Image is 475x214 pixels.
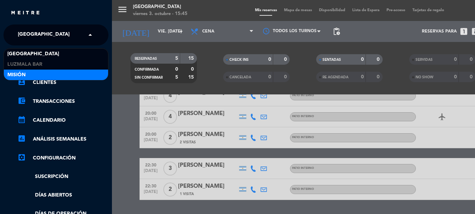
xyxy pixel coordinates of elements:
a: Configuración [17,154,108,162]
a: Suscripción [17,173,108,181]
i: account_box [17,78,26,86]
a: Días abiertos [17,191,108,199]
span: [GEOGRAPHIC_DATA] [7,50,59,58]
i: assessment [17,134,26,143]
i: account_balance_wallet [17,97,26,105]
span: Misión [7,71,26,79]
i: calendar_month [17,115,26,124]
i: settings_applications [17,153,26,162]
span: Luzmala Bar [7,60,42,69]
img: MEITRE [10,10,40,16]
a: calendar_monthCalendario [17,116,108,124]
a: account_boxClientes [17,78,108,87]
a: assessmentANÁLISIS SEMANALES [17,135,108,143]
span: [GEOGRAPHIC_DATA] [18,28,70,42]
a: account_balance_walletTransacciones [17,97,108,106]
